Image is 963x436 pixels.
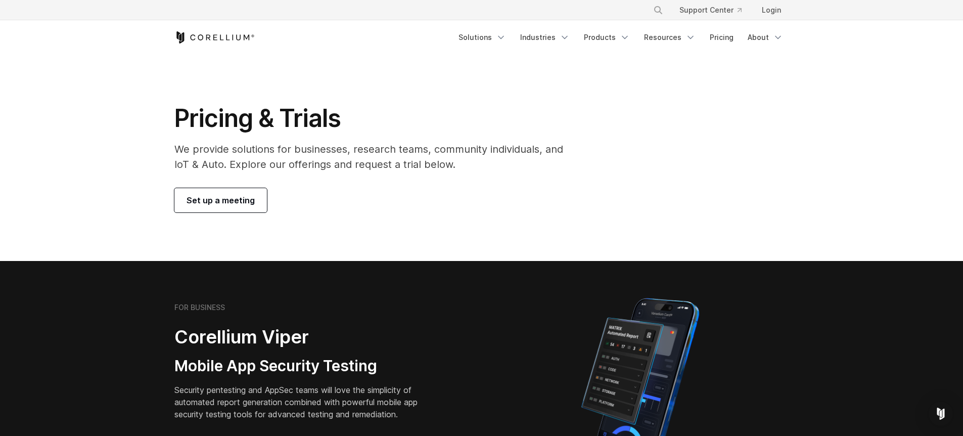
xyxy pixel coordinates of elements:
[174,31,255,43] a: Corellium Home
[929,402,953,426] div: Open Intercom Messenger
[671,1,750,19] a: Support Center
[649,1,667,19] button: Search
[452,28,512,47] a: Solutions
[174,142,577,172] p: We provide solutions for businesses, research teams, community individuals, and IoT & Auto. Explo...
[174,188,267,212] a: Set up a meeting
[174,103,577,134] h1: Pricing & Trials
[754,1,789,19] a: Login
[174,357,433,376] h3: Mobile App Security Testing
[514,28,576,47] a: Industries
[174,303,225,312] h6: FOR BUSINESS
[452,28,789,47] div: Navigation Menu
[174,326,433,348] h2: Corellium Viper
[187,194,255,206] span: Set up a meeting
[578,28,636,47] a: Products
[638,28,702,47] a: Resources
[742,28,789,47] a: About
[174,384,433,420] p: Security pentesting and AppSec teams will love the simplicity of automated report generation comb...
[641,1,789,19] div: Navigation Menu
[704,28,740,47] a: Pricing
